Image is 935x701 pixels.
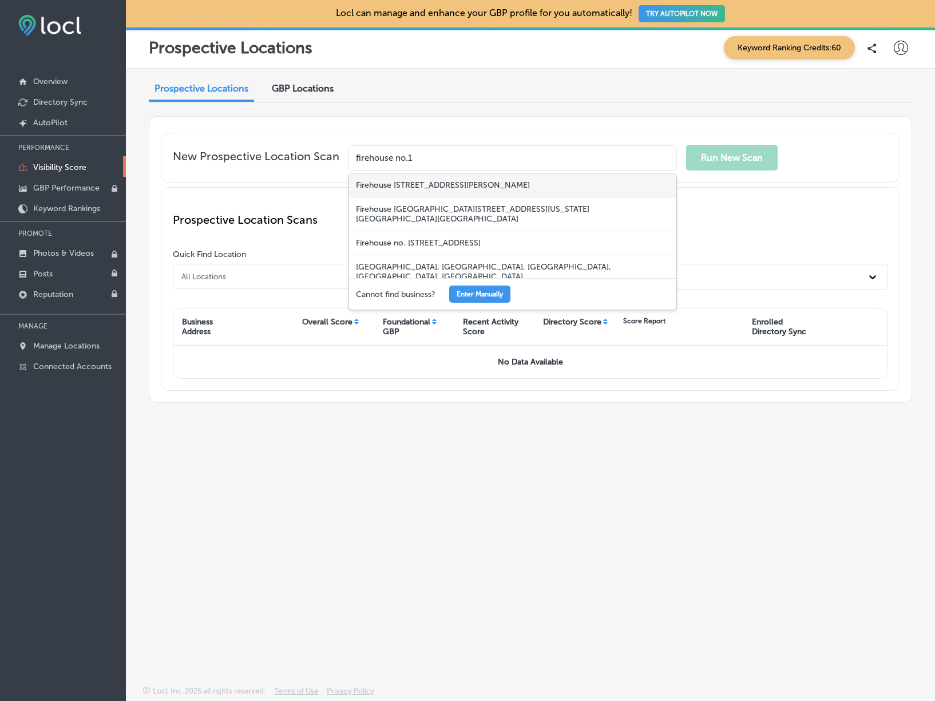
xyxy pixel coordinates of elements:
input: Enter your business location [348,145,677,171]
span: Prospective Locations [154,83,248,94]
a: Privacy Policy [327,687,374,701]
div: Firehouse [GEOGRAPHIC_DATA][STREET_ADDRESS][US_STATE][GEOGRAPHIC_DATA][GEOGRAPHIC_DATA] [349,197,676,231]
a: Terms of Use [274,687,318,701]
div: Score Report [623,317,665,325]
p: Posts [33,269,53,279]
div: Firehouse no. [STREET_ADDRESS] [349,231,676,255]
label: Quick Find Location [173,249,246,259]
p: Photos & Videos [33,248,94,258]
span: Keyword Ranking Credits: 60 [724,36,855,60]
input: All Locations [180,271,500,282]
div: Firehouse [STREET_ADDRESS][PERSON_NAME] [349,173,676,197]
div: Enrolled Directory Sync [752,317,806,336]
span: GBP Locations [272,83,334,94]
div: [GEOGRAPHIC_DATA], [GEOGRAPHIC_DATA], [GEOGRAPHIC_DATA], [GEOGRAPHIC_DATA], [GEOGRAPHIC_DATA] [349,255,676,289]
img: fda3e92497d09a02dc62c9cd864e3231.png [18,15,81,36]
p: AutoPilot [33,118,68,128]
div: Directory Score [543,317,601,327]
p: New Prospective Location Scan [173,149,339,171]
div: Foundational GBP [383,317,430,336]
p: Connected Accounts [33,362,112,371]
p: Prospective Locations [149,38,312,57]
button: TRY AUTOPILOT NOW [639,5,725,22]
p: Manage Locations [33,341,100,351]
p: Cannot find business? [356,290,435,299]
p: Visibility Score [33,163,86,172]
div: Overall Score [302,317,352,327]
p: Prospective Location Scans [173,213,888,227]
div: Recent Activity Score [463,317,518,336]
p: Locl, Inc. 2025 all rights reserved. [153,687,266,695]
button: Enter Manually [449,286,510,303]
p: Reputation [33,290,73,299]
p: Directory Sync [33,97,88,107]
p: Keyword Rankings [33,204,100,213]
p: GBP Performance [33,183,100,193]
button: Run New Scan [686,145,778,171]
p: Overview [33,77,68,86]
div: Business Address [182,317,213,336]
